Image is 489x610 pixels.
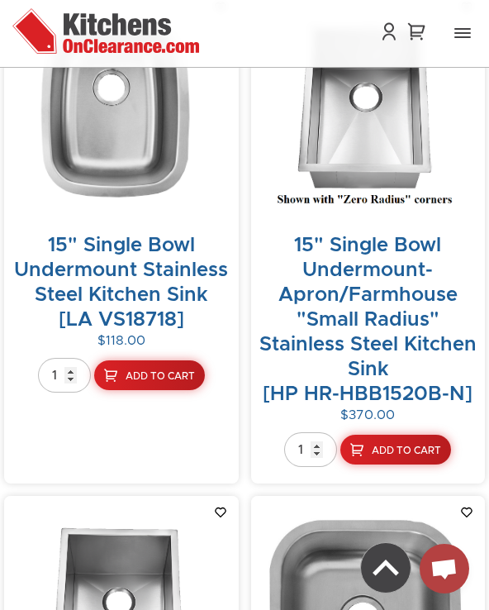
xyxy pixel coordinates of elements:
span: Add To Cart [372,446,441,455]
a: 15" Single Bowl Undermount-Apron/Farmhouse "Small Radius" Stainless Steel Kitchen Sink[HP HR-HBB1... [259,236,477,404]
a: Add To Cart [94,360,205,390]
span: Add To Cart [126,371,195,381]
img: Kitchens On Clearance [12,8,199,54]
img: Back to top [361,543,411,593]
strong: $370.00 [340,408,395,422]
button: Toggle Navigation [449,20,477,46]
a: 15" Single Bowl Undermount Stainless Steel Kitchen Sink[LA VS18718] [14,236,228,330]
a: Add To Cart [340,435,451,465]
strong: $118.00 [97,334,145,347]
div: Open chat [420,544,469,593]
